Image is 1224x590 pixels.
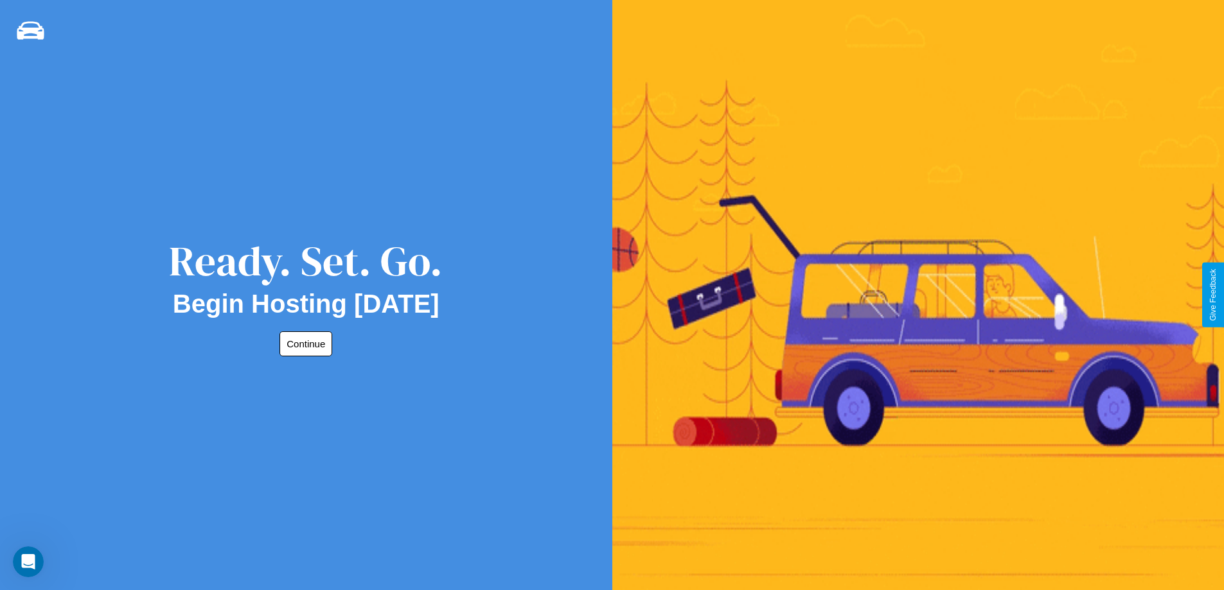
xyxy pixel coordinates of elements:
button: Continue [279,331,332,356]
h2: Begin Hosting [DATE] [173,290,439,318]
div: Give Feedback [1209,269,1218,321]
div: Ready. Set. Go. [169,232,443,290]
iframe: Intercom live chat [13,546,44,577]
